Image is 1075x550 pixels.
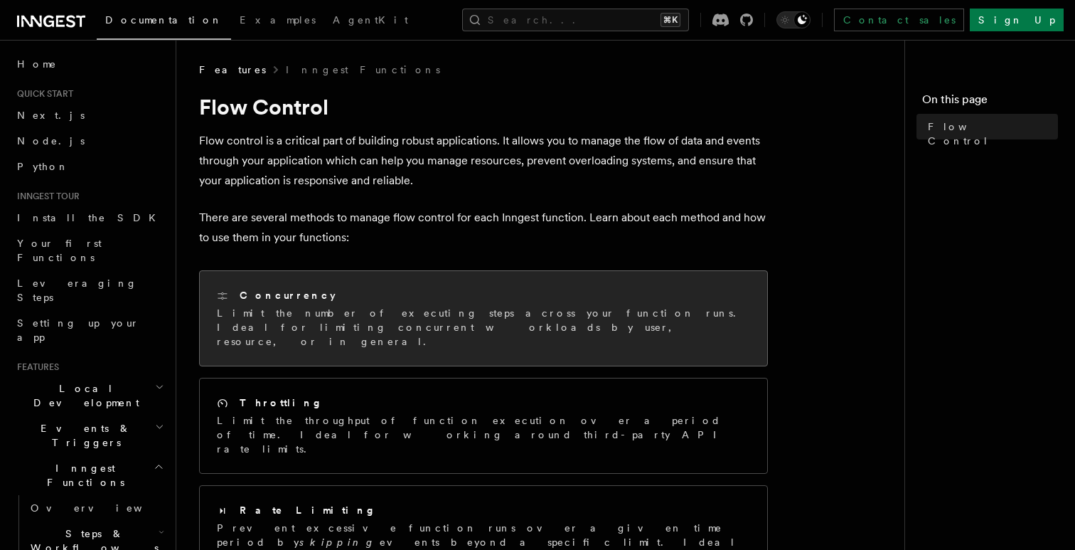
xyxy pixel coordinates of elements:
[199,94,768,120] h1: Flow Control
[11,191,80,202] span: Inngest tour
[462,9,689,31] button: Search...⌘K
[199,63,266,77] span: Features
[97,4,231,40] a: Documentation
[17,317,139,343] span: Setting up your app
[17,110,85,121] span: Next.js
[11,154,167,179] a: Python
[333,14,408,26] span: AgentKit
[199,131,768,191] p: Flow control is a critical part of building robust applications. It allows you to manage the flow...
[240,396,323,410] h2: Throttling
[922,114,1058,154] a: Flow Control
[11,421,155,450] span: Events & Triggers
[11,128,167,154] a: Node.js
[324,4,417,38] a: AgentKit
[11,88,73,100] span: Quick start
[31,502,177,514] span: Overview
[11,381,155,410] span: Local Development
[928,120,1058,148] span: Flow Control
[11,205,167,231] a: Install the SDK
[17,277,137,303] span: Leveraging Steps
[11,376,167,416] button: Local Development
[17,135,85,147] span: Node.js
[240,14,316,26] span: Examples
[11,270,167,310] a: Leveraging Steps
[299,536,380,548] em: skipping
[199,270,768,366] a: ConcurrencyLimit the number of executing steps across your function runs. Ideal for limiting conc...
[17,212,164,223] span: Install the SDK
[922,91,1058,114] h4: On this page
[217,306,750,349] p: Limit the number of executing steps across your function runs. Ideal for limiting concurrent work...
[199,378,768,474] a: ThrottlingLimit the throughput of function execution over a period of time. Ideal for working aro...
[240,288,336,302] h2: Concurrency
[11,461,154,490] span: Inngest Functions
[217,413,750,456] p: Limit the throughput of function execution over a period of time. Ideal for working around third-...
[11,361,59,373] span: Features
[660,13,680,27] kbd: ⌘K
[17,57,57,71] span: Home
[240,503,376,517] h2: Rate Limiting
[25,495,167,521] a: Overview
[105,14,223,26] span: Documentation
[11,416,167,455] button: Events & Triggers
[834,9,964,31] a: Contact sales
[11,310,167,350] a: Setting up your app
[199,208,768,248] p: There are several methods to manage flow control for each Inngest function. Learn about each meth...
[231,4,324,38] a: Examples
[17,238,102,263] span: Your first Functions
[17,161,69,172] span: Python
[776,11,811,28] button: Toggle dark mode
[11,231,167,270] a: Your first Functions
[11,102,167,128] a: Next.js
[11,51,167,77] a: Home
[970,9,1064,31] a: Sign Up
[11,455,167,495] button: Inngest Functions
[286,63,440,77] a: Inngest Functions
